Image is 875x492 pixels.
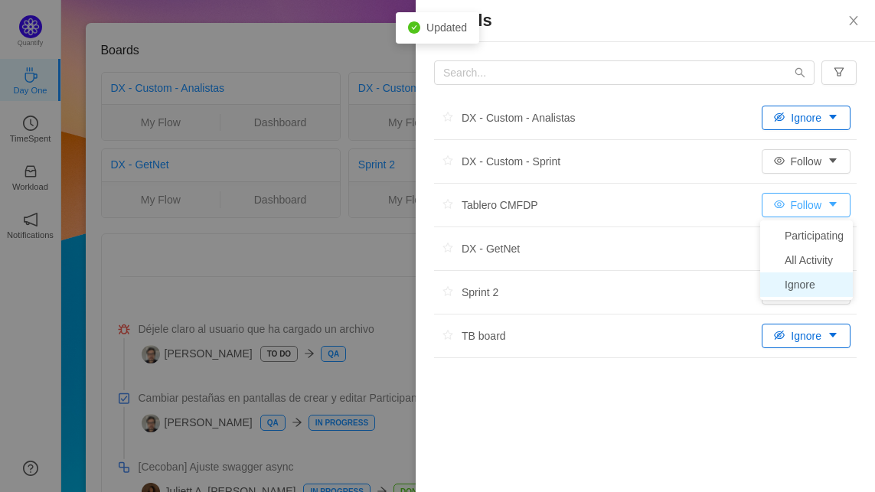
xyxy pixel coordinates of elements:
button: icon: star [434,237,462,260]
button: icon: eye-invisibleIgnoreicon: caret-down [762,106,851,130]
div: Sprint 2 [434,281,498,304]
li: Participating [760,223,853,248]
button: icon: filter [821,60,857,85]
span: Updated [426,21,467,34]
p: Boards [434,12,857,29]
div: TB board [434,324,506,347]
button: icon: star [434,150,462,173]
button: icon: eye-invisibleIgnoreicon: caret-down [762,324,851,348]
div: DX - GetNet [434,237,520,260]
button: icon: star [434,281,462,304]
li: Ignore [760,272,853,297]
li: All Activity [760,248,853,272]
button: icon: star [434,194,462,217]
div: DX - Custom - Analistas [434,106,576,129]
i: icon: search [795,67,805,78]
input: Search... [434,60,815,85]
div: DX - Custom - Sprint [434,150,560,173]
button: icon: star [434,106,462,129]
button: icon: star [434,324,462,347]
div: Tablero CMFDP [434,194,538,217]
i: icon: check-circle [408,21,420,34]
button: icon: eyeFollowicon: caret-down [762,193,851,217]
i: icon: close [847,15,860,27]
button: icon: eyeFollowicon: caret-down [762,149,851,174]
